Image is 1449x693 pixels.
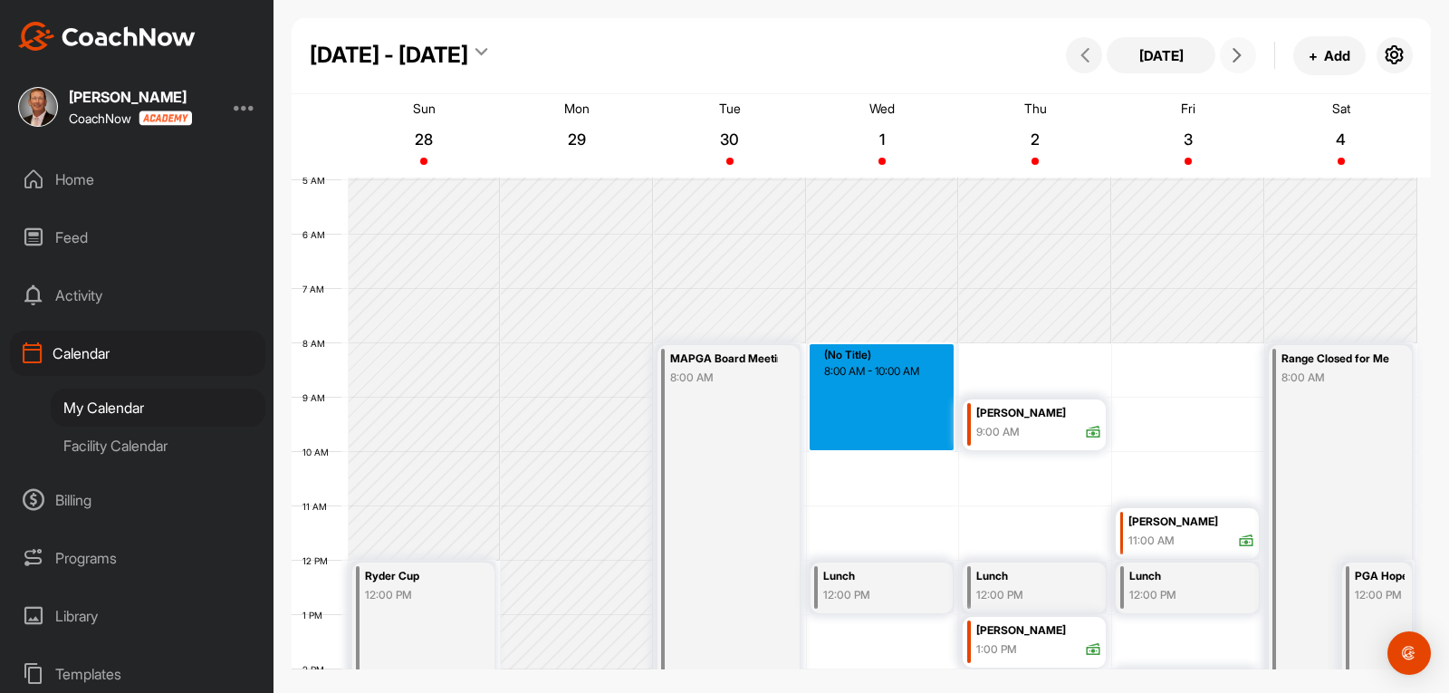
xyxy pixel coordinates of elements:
[1355,566,1404,587] div: PGA Hope Clinic
[292,610,341,621] div: 1 PM
[310,39,468,72] div: [DATE] - [DATE]
[1355,587,1404,603] div: 12:00 PM
[1293,36,1366,75] button: +Add
[1387,631,1431,675] div: Open Intercom Messenger
[1332,101,1350,116] p: Sat
[413,101,436,116] p: Sun
[976,621,1102,641] div: [PERSON_NAME]
[1264,94,1417,178] a: October 4, 2025
[365,587,473,603] div: 12:00 PM
[10,157,265,202] div: Home
[1181,101,1195,116] p: Fri
[1024,101,1047,116] p: Thu
[976,587,1084,603] div: 12:00 PM
[1172,130,1204,149] p: 3
[866,130,898,149] p: 1
[976,641,1017,658] div: 1:00 PM
[51,427,265,465] div: Facility Calendar
[824,363,954,380] div: 8:00 AM - 10:00 AM
[564,101,590,116] p: Mon
[976,403,1102,424] div: [PERSON_NAME]
[139,111,192,126] img: CoachNow acadmey
[292,392,343,403] div: 9 AM
[10,331,265,376] div: Calendar
[561,130,593,149] p: 29
[10,215,265,260] div: Feed
[51,389,265,427] div: My Calendar
[18,87,58,127] img: square_5c67e2a3c3147c27b86610585b90044c.jpg
[501,94,654,178] a: September 29, 2025
[292,664,342,675] div: 2 PM
[1112,94,1265,178] a: October 3, 2025
[806,94,959,178] a: October 1, 2025
[10,273,265,318] div: Activity
[292,229,343,240] div: 6 AM
[10,593,265,639] div: Library
[959,94,1112,178] a: October 2, 2025
[1281,349,1389,370] div: Range Closed for Member/Guest
[69,90,192,104] div: [PERSON_NAME]
[292,447,347,457] div: 10 AM
[1325,130,1358,149] p: 4
[1128,533,1175,549] div: 11:00 AM
[1107,37,1215,73] button: [DATE]
[1128,512,1254,533] div: [PERSON_NAME]
[18,22,196,51] img: CoachNow
[292,338,343,349] div: 8 AM
[292,284,342,294] div: 7 AM
[1129,566,1237,587] div: Lunch
[719,101,741,116] p: Tue
[1281,370,1389,386] div: 8:00 AM
[670,370,778,386] div: 8:00 AM
[824,347,954,363] div: (No Title)
[10,535,265,581] div: Programs
[869,101,895,116] p: Wed
[1309,46,1318,65] span: +
[348,94,501,178] a: September 28, 2025
[976,424,1020,440] div: 9:00 AM
[292,555,346,566] div: 12 PM
[10,477,265,523] div: Billing
[670,349,778,370] div: MAPGA Board Meeting & Golf
[292,175,343,186] div: 5 AM
[976,566,1084,587] div: Lunch
[823,566,931,587] div: Lunch
[653,94,806,178] a: September 30, 2025
[408,130,440,149] p: 28
[1129,587,1237,603] div: 12:00 PM
[292,501,345,512] div: 11 AM
[365,566,473,587] div: Ryder Cup
[823,587,931,603] div: 12:00 PM
[1019,130,1051,149] p: 2
[714,130,746,149] p: 30
[69,111,192,126] div: CoachNow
